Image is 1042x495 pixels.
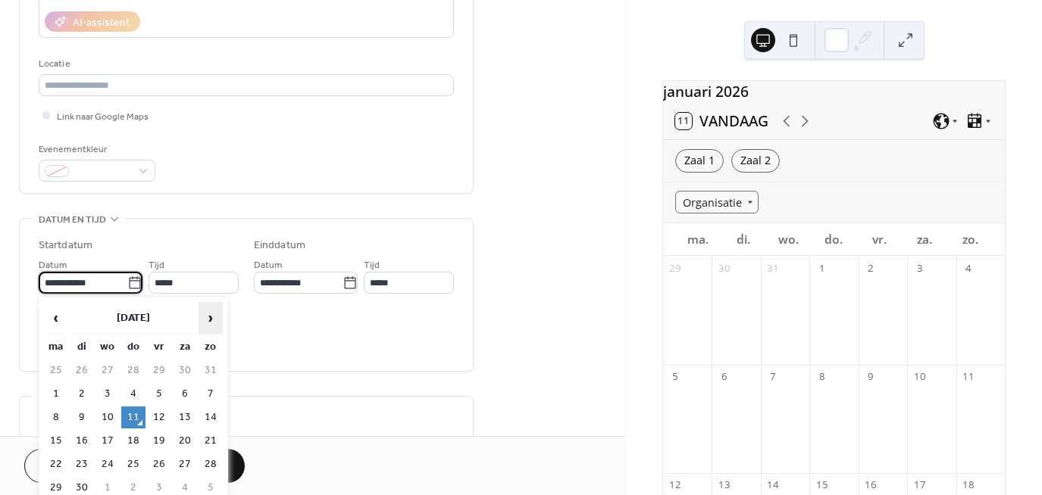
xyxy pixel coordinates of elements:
[24,449,138,483] button: Annuleren
[39,56,451,72] div: Locatie
[44,383,68,405] td: 1
[44,360,68,381] td: 25
[57,109,149,125] span: Link naar Google Maps
[149,257,164,273] span: Tijd
[254,257,282,273] span: Datum
[815,370,828,384] div: 8
[766,478,780,492] div: 14
[39,238,92,254] div: Startdatum
[44,406,68,428] td: 8
[947,223,993,256] div: zo.
[147,360,171,381] td: 29
[39,142,152,157] div: Evenementkleur
[95,360,120,381] td: 27
[70,383,94,405] td: 2
[815,262,828,276] div: 1
[668,478,682,492] div: 12
[199,430,223,452] td: 21
[70,430,94,452] td: 16
[121,453,146,475] td: 25
[731,149,780,173] div: Zaal 2
[199,406,223,428] td: 14
[39,257,67,273] span: Datum
[812,223,857,256] div: do.
[95,336,120,358] th: wo
[173,383,197,405] td: 6
[70,336,94,358] th: di
[121,430,146,452] td: 18
[44,453,68,475] td: 22
[70,406,94,428] td: 9
[815,478,828,492] div: 15
[121,383,146,405] td: 4
[121,336,146,358] th: do
[766,223,812,256] div: wo.
[718,262,731,276] div: 30
[173,430,197,452] td: 20
[721,223,766,256] div: di.
[912,262,926,276] div: 3
[70,453,94,475] td: 23
[173,406,197,428] td: 13
[199,360,223,381] td: 31
[364,257,380,273] span: Tijd
[45,303,67,333] span: ‹
[675,149,724,173] div: Zaal 1
[95,453,120,475] td: 24
[173,453,197,475] td: 27
[173,336,197,358] th: za
[254,238,305,254] div: Einddatum
[199,453,223,475] td: 28
[95,406,120,428] td: 10
[70,302,197,335] th: [DATE]
[147,383,171,405] td: 5
[668,262,682,276] div: 29
[864,262,878,276] div: 2
[95,383,120,405] td: 3
[864,370,878,384] div: 9
[147,453,171,475] td: 26
[962,262,975,276] div: 4
[44,430,68,452] td: 15
[766,370,780,384] div: 7
[199,383,223,405] td: 7
[864,478,878,492] div: 16
[912,478,926,492] div: 17
[121,360,146,381] td: 28
[718,370,731,384] div: 6
[718,478,731,492] div: 13
[663,81,1005,103] div: januari 2026
[668,370,682,384] div: 5
[147,430,171,452] td: 19
[199,303,222,333] span: ›
[199,336,223,358] th: zo
[675,223,721,256] div: ma.
[902,223,947,256] div: za.
[70,360,94,381] td: 26
[173,360,197,381] td: 30
[147,336,171,358] th: vr
[856,223,902,256] div: vr.
[95,430,120,452] td: 17
[962,370,975,384] div: 11
[39,212,106,228] span: Datum en tijd
[766,262,780,276] div: 31
[147,406,171,428] td: 12
[121,406,146,428] td: 11
[44,336,68,358] th: ma
[912,370,926,384] div: 10
[962,478,975,492] div: 18
[670,109,774,133] button: 11Vandaag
